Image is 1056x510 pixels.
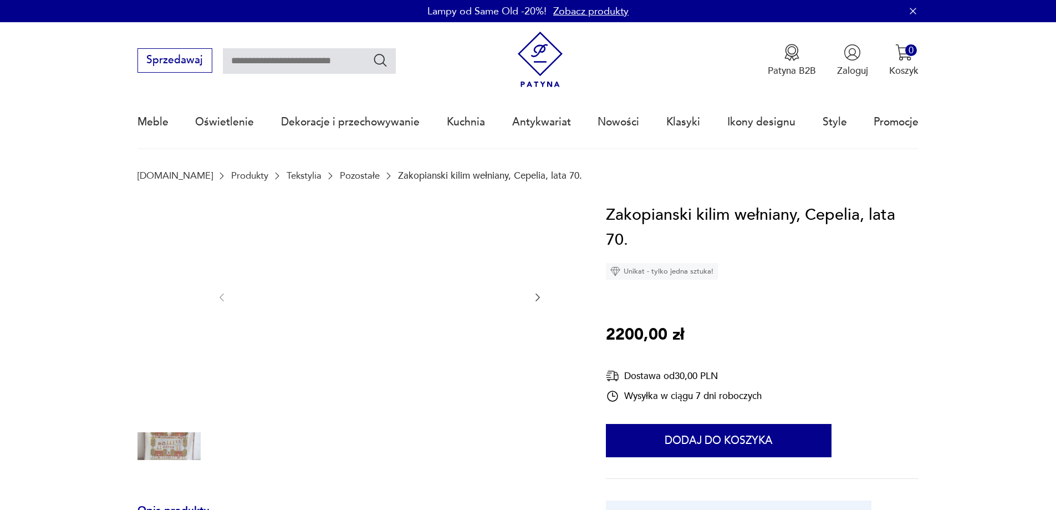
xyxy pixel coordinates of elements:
a: Pozostałe [340,170,380,181]
a: Tekstylia [287,170,322,181]
a: Dekoracje i przechowywanie [281,97,420,148]
a: Oświetlenie [195,97,254,148]
img: Ikona dostawy [606,369,619,383]
a: Kuchnia [447,97,485,148]
img: Ikona koszyka [895,44,912,61]
a: Meble [137,97,169,148]
button: Zaloguj [837,44,868,77]
a: Antykwariat [512,97,571,148]
a: Zobacz produkty [553,4,629,18]
a: Produkty [231,170,268,181]
button: Patyna B2B [768,44,816,77]
p: Patyna B2B [768,64,816,77]
img: Ikona medalu [783,44,800,61]
img: Zdjęcie produktu Zakopianski kilim wełniany, Cepelia, lata 70. [137,344,201,407]
img: Zdjęcie produktu Zakopianski kilim wełniany, Cepelia, lata 70. [137,415,201,478]
img: Ikona diamentu [610,266,620,276]
a: Promocje [874,97,919,148]
div: Dostawa od 30,00 PLN [606,369,762,383]
p: Zaloguj [837,64,868,77]
h1: Zakopianski kilim wełniany, Cepelia, lata 70. [606,203,919,253]
a: [DOMAIN_NAME] [137,170,213,181]
button: Sprzedawaj [137,48,212,73]
p: Koszyk [889,64,919,77]
img: Zdjęcie produktu Zakopianski kilim wełniany, Cepelia, lata 70. [241,203,519,391]
p: 2200,00 zł [606,322,684,348]
a: Ikony designu [727,97,795,148]
button: Dodaj do koszyka [606,424,831,457]
a: Klasyki [666,97,700,148]
a: Style [823,97,847,148]
a: Sprzedawaj [137,57,212,65]
button: Szukaj [373,52,389,68]
img: Patyna - sklep z meblami i dekoracjami vintage [512,32,568,88]
img: Zdjęcie produktu Zakopianski kilim wełniany, Cepelia, lata 70. [137,273,201,336]
p: Lampy od Same Old -20%! [427,4,547,18]
p: Zakopianski kilim wełniany, Cepelia, lata 70. [398,170,582,181]
div: Wysyłka w ciągu 7 dni roboczych [606,390,762,403]
a: Nowości [598,97,639,148]
img: Zdjęcie produktu Zakopianski kilim wełniany, Cepelia, lata 70. [137,203,201,266]
div: Unikat - tylko jedna sztuka! [606,263,718,280]
button: 0Koszyk [889,44,919,77]
img: Ikonka użytkownika [844,44,861,61]
a: Ikona medaluPatyna B2B [768,44,816,77]
div: 0 [905,44,917,56]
